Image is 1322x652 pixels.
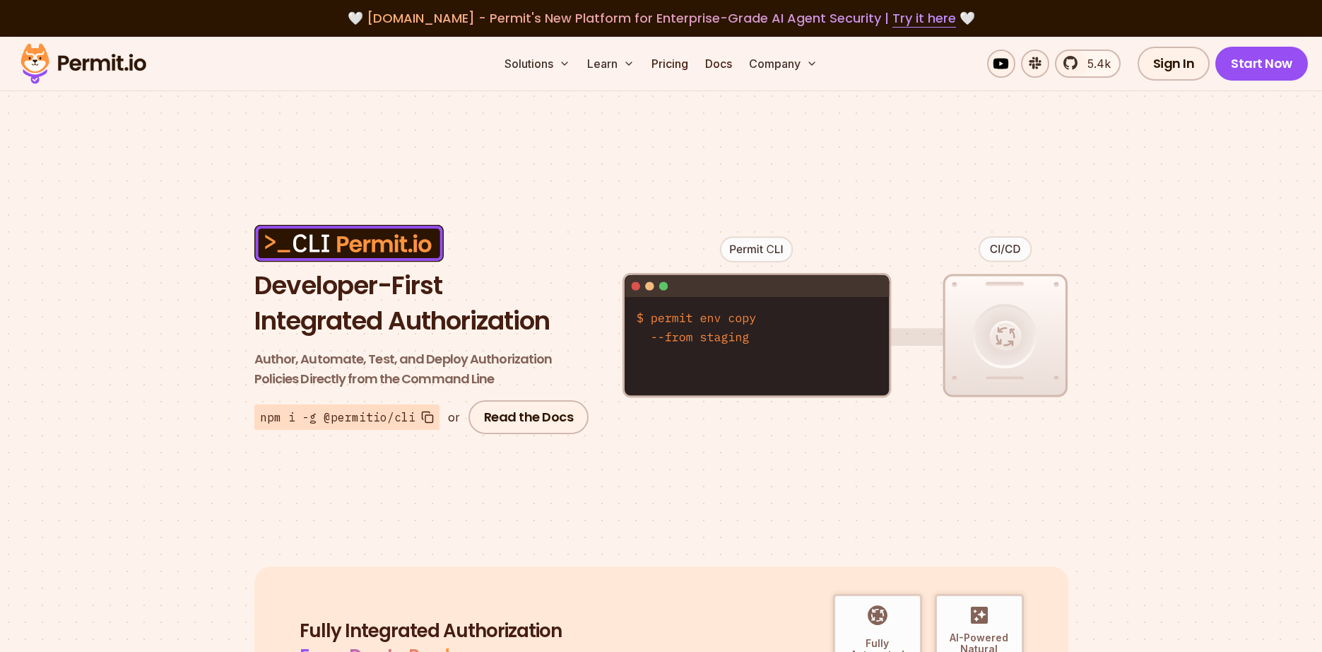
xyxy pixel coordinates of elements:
span: Author, Automate, Test, and Deploy Authorization [254,349,594,369]
a: Docs [700,50,738,78]
button: Company [743,50,823,78]
a: Read the Docs [468,400,589,434]
button: Learn [582,50,640,78]
span: npm i -g @permitio/cli [260,409,415,426]
h1: Developer-First Integrated Authorization [254,268,594,338]
button: Solutions [499,50,576,78]
img: Permit logo [14,40,153,88]
button: npm i -g @permitio/cli [254,404,439,430]
a: Try it here [892,9,956,28]
a: Sign In [1138,47,1210,81]
p: Policies Directly from the Command Line [254,349,594,389]
span: 5.4k [1079,55,1111,72]
a: Start Now [1215,47,1308,81]
span: [DOMAIN_NAME] - Permit's New Platform for Enterprise-Grade AI Agent Security | [367,9,956,27]
a: 5.4k [1055,50,1121,78]
div: 🤍 🤍 [34,8,1288,28]
a: Pricing [646,50,694,78]
div: or [448,409,460,426]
